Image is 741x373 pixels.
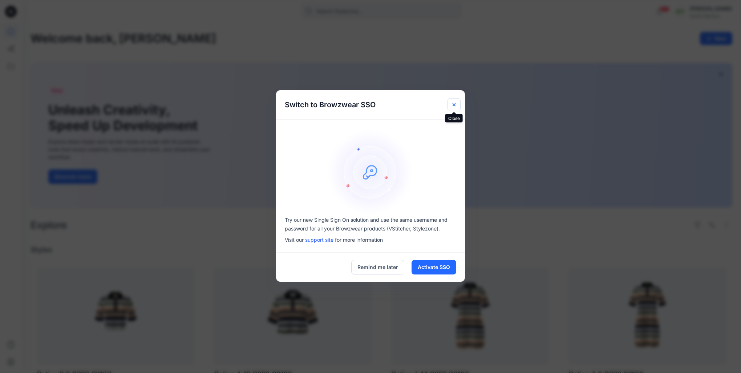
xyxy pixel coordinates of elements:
p: Try our new Single Sign On solution and use the same username and password for all your Browzwear... [285,216,456,233]
button: Close [448,98,461,111]
h5: Switch to Browzwear SSO [276,90,384,119]
button: Activate SSO [412,260,456,274]
a: support site [305,237,333,243]
p: Visit our for more information [285,236,456,244]
button: Remind me later [351,260,404,274]
img: onboarding-sz2.46497b1a466840e1406823e529e1e164.svg [327,128,414,216]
